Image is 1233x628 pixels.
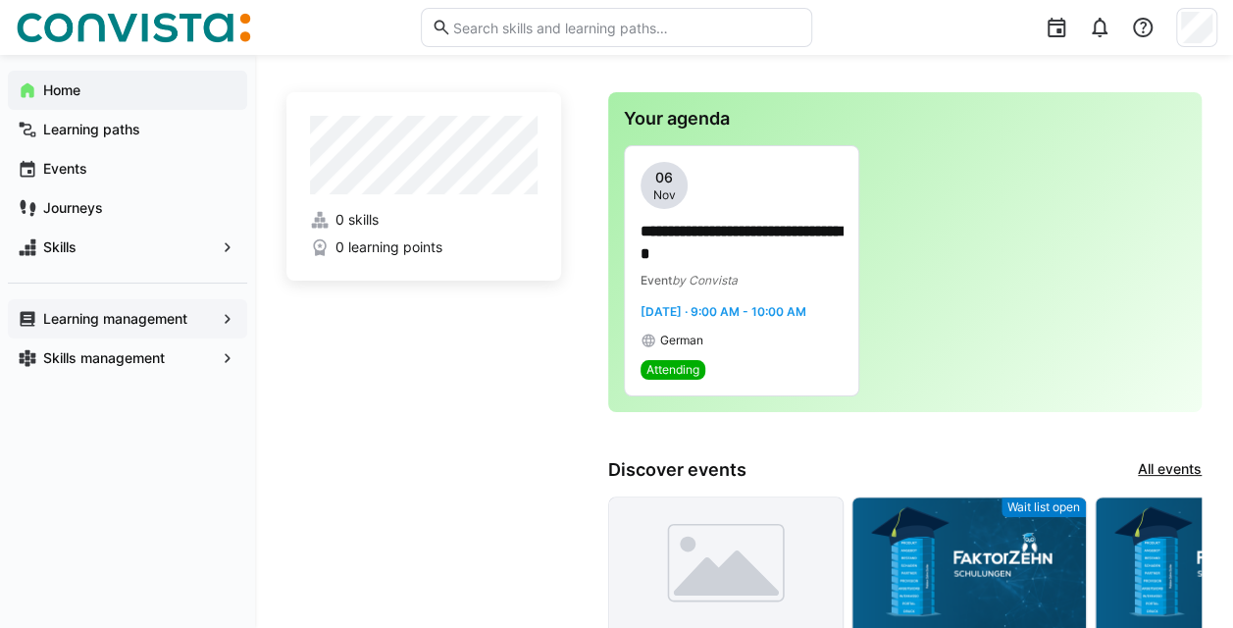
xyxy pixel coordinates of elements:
[1138,459,1202,481] a: All events
[646,362,699,378] span: Attending
[608,459,746,481] h3: Discover events
[655,168,673,187] span: 06
[1007,499,1080,515] span: Wait list open
[641,304,806,319] span: [DATE] · 9:00 AM - 10:00 AM
[335,210,379,230] span: 0 skills
[641,273,672,288] span: Event
[624,108,1186,130] h3: Your agenda
[672,273,738,288] span: by Convista
[310,210,538,230] a: 0 skills
[653,187,676,203] span: Nov
[335,237,442,257] span: 0 learning points
[660,333,703,348] span: German
[451,19,801,36] input: Search skills and learning paths…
